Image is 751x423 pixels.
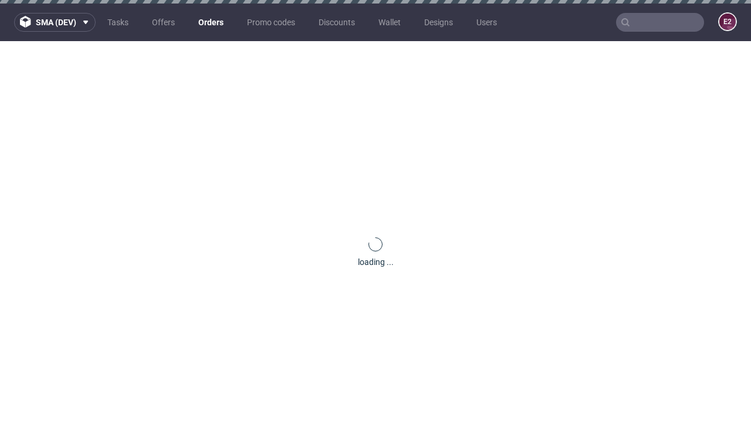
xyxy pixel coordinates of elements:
a: Promo codes [240,13,302,32]
a: Wallet [371,13,408,32]
div: loading ... [358,256,394,268]
figcaption: e2 [719,14,736,30]
a: Discounts [312,13,362,32]
button: sma (dev) [14,13,96,32]
a: Designs [417,13,460,32]
span: sma (dev) [36,18,76,26]
a: Offers [145,13,182,32]
a: Users [469,13,504,32]
a: Orders [191,13,231,32]
a: Tasks [100,13,136,32]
